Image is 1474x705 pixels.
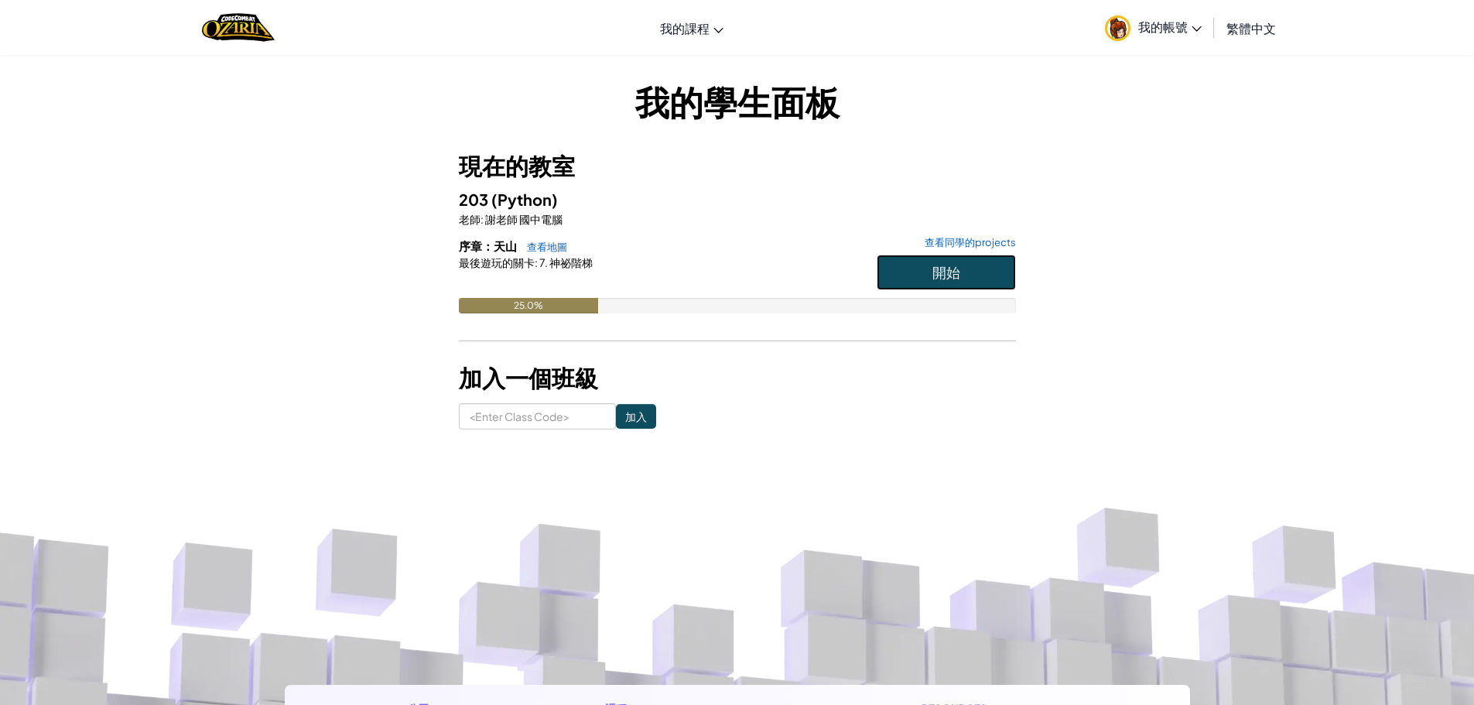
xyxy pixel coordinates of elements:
[535,255,538,269] span: :
[459,255,535,269] span: 最後遊玩的關卡
[484,212,563,226] span: 謝老師 國中電腦
[1226,20,1276,36] span: 繁體中文
[459,361,1016,395] h3: 加入一個班級
[491,190,558,209] span: (Python)
[917,238,1016,248] a: 查看同學的projects
[660,20,710,36] span: 我的課程
[1219,7,1284,49] a: 繁體中文
[519,241,567,253] a: 查看地圖
[652,7,731,49] a: 我的課程
[459,238,519,253] span: 序章：天山
[1105,15,1130,41] img: avatar
[616,404,656,429] input: 加入
[538,255,548,269] span: 7.
[459,149,1016,183] h3: 現在的教室
[202,12,274,43] a: Ozaria by CodeCombat logo
[459,77,1016,125] h1: 我的學生面板
[1097,3,1209,52] a: 我的帳號
[481,212,484,226] span: :
[202,12,274,43] img: Home
[459,212,481,226] span: 老師
[932,263,960,281] span: 開始
[459,190,491,209] span: 203
[1138,19,1202,35] span: 我的帳號
[459,298,598,313] div: 25.0%
[877,255,1016,290] button: 開始
[548,255,593,269] span: 神祕階梯
[459,403,616,430] input: <Enter Class Code>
